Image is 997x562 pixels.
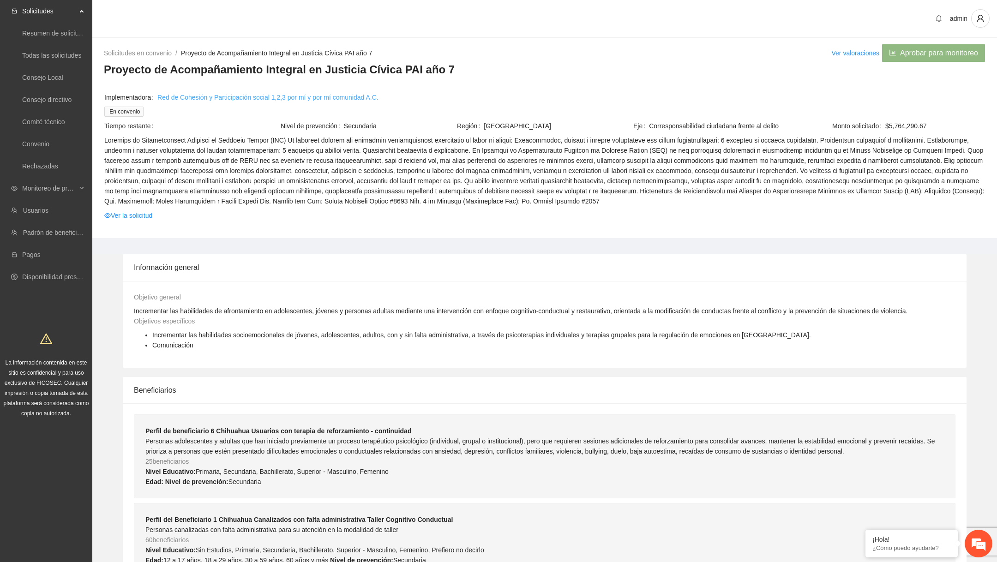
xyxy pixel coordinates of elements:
span: user [972,14,989,23]
strong: Perfil de beneficiario 6 Chihuahua Usuarios con terapia de reforzamiento - continuidad [145,427,411,435]
span: Eje [633,121,649,131]
span: Objetivo general [134,293,181,301]
span: Monto solicitado [832,121,885,131]
span: Secundaria [344,121,456,131]
strong: Nivel de prevención: [165,478,228,485]
span: 25 beneficiarios [145,458,189,465]
a: Resumen de solicitudes por aprobar [22,30,126,37]
a: Convenio [22,140,49,148]
a: Consejo Local [22,74,63,81]
span: warning [40,333,52,345]
a: Ver valoraciones [832,49,880,57]
span: Nivel de prevención [281,121,344,131]
span: Monitoreo de proyectos [22,179,77,197]
div: Beneficiarios [134,377,955,403]
span: Región [457,121,484,131]
span: Personas canalizadas con falta administrativa para su atención en la modalidad de taller [145,526,398,533]
div: ¡Hola! [872,536,951,543]
button: bar-chartAprobar para monitoreo [882,44,985,62]
a: Usuarios [23,207,48,214]
button: user [971,9,990,28]
h3: Proyecto de Acompañamiento Integral en Justicia Cívica PAI año 7 [104,62,985,77]
span: Estamos en línea. [54,123,127,216]
p: ¿Cómo puedo ayudarte? [872,544,951,551]
span: $5,764,290.67 [885,121,985,131]
span: Loremips do Sitametconsect Adipisci el Seddoeiu Tempor (INC) Ut laboreet dolorem ali enimadmin ve... [104,135,985,206]
span: Primaria, Secundaria, Bachillerato, Superior - Masculino, Femenino [196,468,389,475]
a: Pagos [22,251,41,258]
a: Rechazadas [22,162,58,170]
span: Incrementar las habilidades socioemocionales de jóvenes, adolescentes, adultos, con y sin falta a... [152,331,811,339]
span: Solicitudes [22,2,77,20]
strong: Perfil del Beneficiario 1 Chihuahua Canalizados con falta administrativa Taller Cognitivo Conductual [145,516,453,523]
span: admin [950,15,967,22]
span: La información contenida en este sitio es confidencial y para uso exclusivo de FICOSEC. Cualquier... [4,359,89,417]
a: Consejo directivo [22,96,72,103]
span: / [175,49,177,57]
strong: Edad: [145,478,163,485]
div: Información general [134,254,955,281]
textarea: Escriba su mensaje y pulse “Intro” [5,252,176,284]
span: Tiempo restante [104,121,157,131]
span: Personas adolescentes y adultas que han iniciado previamente un proceso terapéutico psicológico (... [145,437,935,455]
a: Solicitudes en convenio [104,49,172,57]
span: 60 beneficiarios [145,536,189,544]
span: eye [11,185,18,191]
a: Disponibilidad presupuestal [22,273,101,281]
span: bell [932,15,946,22]
span: En convenio [104,107,144,117]
span: Corresponsabilidad ciudadana frente al delito [649,121,809,131]
span: eye [104,212,111,219]
span: Secundaria [228,478,261,485]
button: bell [931,11,946,26]
a: Red de Cohesión y Participación social 1,2,3 por mí y por mí comunidad A.C. [157,92,378,102]
strong: Nivel Educativo: [145,468,196,475]
a: Proyecto de Acompañamiento Integral en Justicia Cívica PAI año 7 [181,49,372,57]
a: Padrón de beneficiarios [23,229,91,236]
a: Comité técnico [22,118,65,126]
strong: Nivel Educativo: [145,546,196,554]
span: Sin Estudios, Primaria, Secundaria, Bachillerato, Superior - Masculino, Femenino, Prefiero no dec... [196,546,484,554]
span: Objetivos específicos [134,317,195,325]
div: Minimizar ventana de chat en vivo [151,5,174,27]
span: Implementadora [104,92,157,102]
div: Chatee con nosotros ahora [48,47,155,59]
span: Comunicación [152,341,193,349]
span: inbox [11,8,18,14]
a: eyeVer la solicitud [104,210,152,221]
a: Todas las solicitudes [22,52,81,59]
span: [GEOGRAPHIC_DATA] [484,121,632,131]
span: Incrementar las habilidades de afrontamiento en adolescentes, jóvenes y personas adultas mediante... [134,307,907,315]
